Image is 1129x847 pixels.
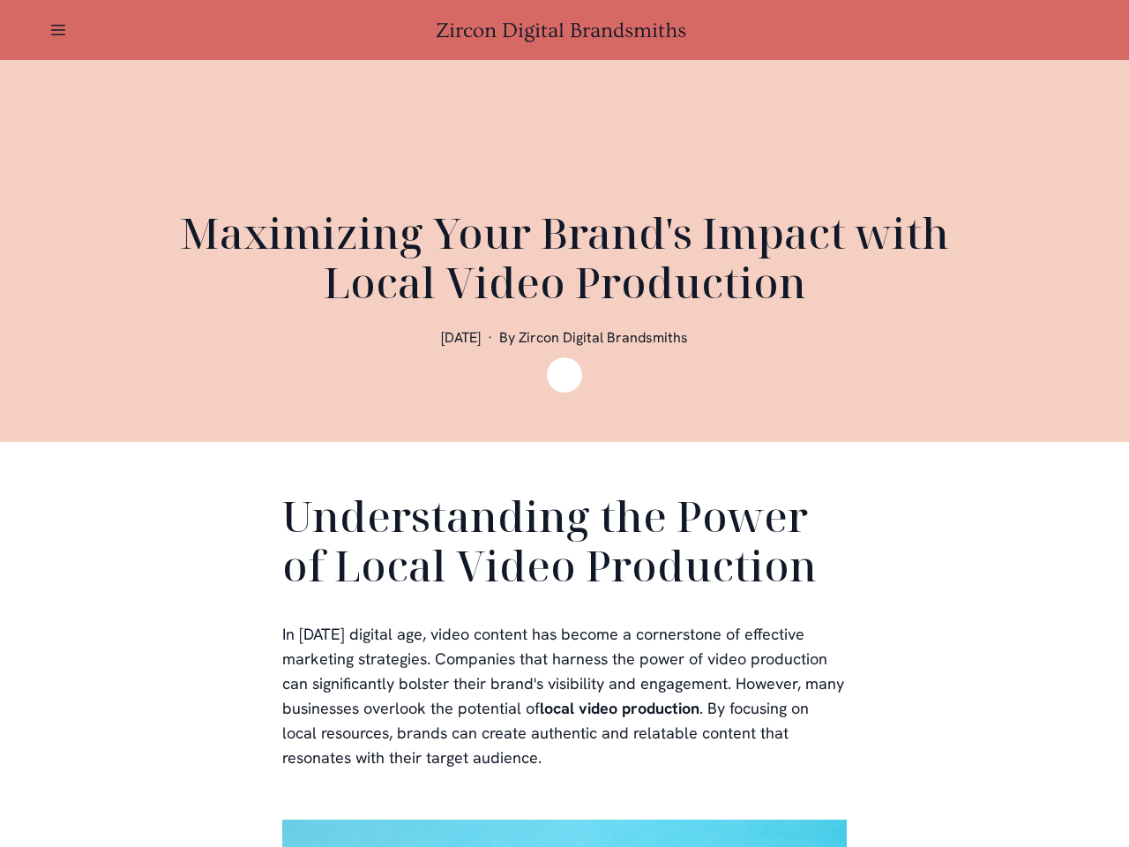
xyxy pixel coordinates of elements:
[282,491,847,597] h2: Understanding the Power of Local Video Production
[441,328,481,347] span: [DATE]
[141,208,988,307] h1: Maximizing Your Brand's Impact with Local Video Production
[547,357,582,393] img: Zircon Digital Brandsmiths
[436,19,693,42] a: Zircon Digital Brandsmiths
[499,328,688,347] span: By Zircon Digital Brandsmiths
[488,328,492,347] span: ·
[540,698,699,718] b: local video production
[282,622,847,770] p: In [DATE] digital age, video content has become a cornerstone of effective marketing strategies. ...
